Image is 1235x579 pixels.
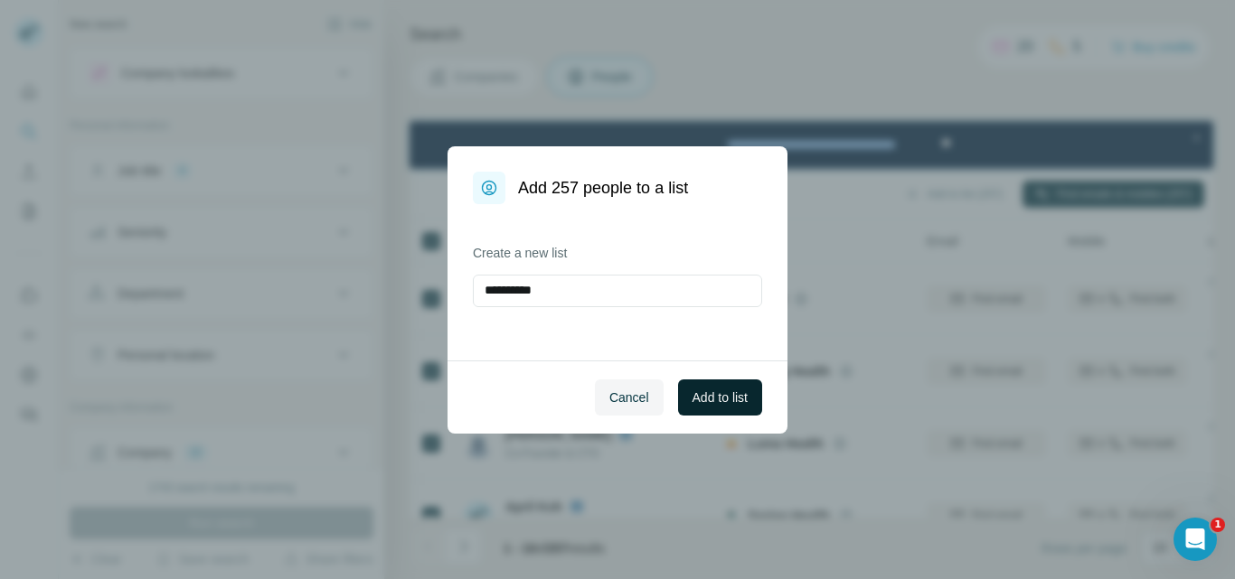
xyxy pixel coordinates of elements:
label: Create a new list [473,244,762,262]
span: 1 [1211,518,1225,532]
div: Upgrade plan for full access to Surfe [275,4,530,43]
h1: Add 257 people to a list [518,175,688,201]
span: Add to list [693,388,748,406]
iframe: Intercom live chat [1174,518,1217,561]
button: Add to list [678,379,762,416]
span: Cancel [609,388,649,406]
button: Cancel [595,379,664,416]
div: Close Step [778,7,796,25]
